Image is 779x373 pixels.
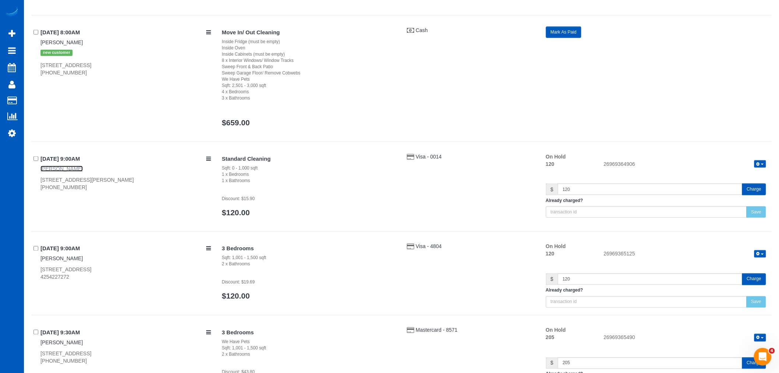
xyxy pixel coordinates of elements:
a: [PERSON_NAME] [40,256,83,262]
div: Inside Oven [222,45,396,51]
div: 26969364906 [598,160,772,169]
div: [STREET_ADDRESS] 4254227272 [40,266,211,281]
h4: [DATE] 9:00AM [40,156,211,162]
h5: Already charged? [546,288,766,293]
button: Charge [742,358,766,369]
strong: On Hold [546,244,566,250]
a: $120.00 [222,292,250,300]
a: [PERSON_NAME] [40,39,83,45]
strong: 120 [546,161,554,167]
h4: [DATE] 9:00AM [40,246,211,252]
div: We Have Pets [222,339,396,345]
div: Sweep Front & Back Patio [222,64,396,70]
div: Sqft: 1,001 - 1,500 sqft [222,255,396,261]
a: $659.00 [222,118,250,127]
h5: Already charged? [546,198,766,203]
iframe: Intercom live chat [754,348,772,366]
div: Sqft: 2,501 - 3,000 sqft [222,83,396,89]
button: Charge [742,273,766,285]
div: Tags [40,46,211,57]
a: Cash [416,27,428,33]
div: 1 x Bathrooms [222,178,396,184]
a: Visa - 0014 [416,154,442,160]
div: 26969365125 [598,250,772,259]
div: [STREET_ADDRESS] [PHONE_NUMBER] [40,350,211,365]
div: 3 x Bathrooms [222,95,396,101]
button: Mark As Paid [546,27,582,38]
h4: 3 Bedrooms [222,246,396,252]
div: Sqft: 0 - 1,000 sqft [222,165,396,171]
h4: Move In/ Out Cleaning [222,29,396,36]
a: [PERSON_NAME] [40,340,83,346]
h4: Standard Cleaning [222,156,396,162]
div: Sweep Garage Floor/ Remove Cobwebs [222,70,396,76]
a: Mastercard - 8571 [416,327,458,333]
div: 8 x Interior Windows/ Window Tracks [222,57,396,64]
input: transaction id [546,206,747,218]
div: 1 x Bedrooms [222,171,396,178]
a: [PERSON_NAME] [40,166,83,172]
div: [STREET_ADDRESS] [PHONE_NUMBER] [40,62,211,76]
div: Inside Fridge (must be empty) [222,39,396,45]
small: Discount: $19.69 [222,280,255,285]
h4: 3 Bedrooms [222,330,396,336]
div: 26969365490 [598,334,772,343]
div: 2 x Bathrooms [222,261,396,268]
strong: 205 [546,335,554,341]
span: $ [546,184,558,195]
span: new customer [40,50,73,56]
small: Discount: $15.90 [222,196,255,201]
div: 4 x Bedrooms [222,89,396,95]
div: We Have Pets [222,76,396,83]
strong: On Hold [546,154,566,160]
h4: [DATE] 8:00AM [40,29,211,36]
div: 2 x Bathrooms [222,352,396,358]
div: Sqft: 1,001 - 1,500 sqft [222,345,396,352]
a: $120.00 [222,208,250,217]
span: $ [546,358,558,369]
button: Charge [742,184,766,195]
h4: [DATE] 9:30AM [40,330,211,336]
span: 4 [769,348,775,354]
div: [STREET_ADDRESS][PERSON_NAME] [PHONE_NUMBER] [40,176,211,191]
div: Inside Cabinets (must be empty) [222,51,396,57]
input: transaction id [546,296,747,308]
strong: On Hold [546,327,566,333]
span: $ [546,273,558,285]
img: Automaid Logo [4,7,19,18]
strong: 120 [546,251,554,257]
a: Visa - 4804 [416,244,442,250]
